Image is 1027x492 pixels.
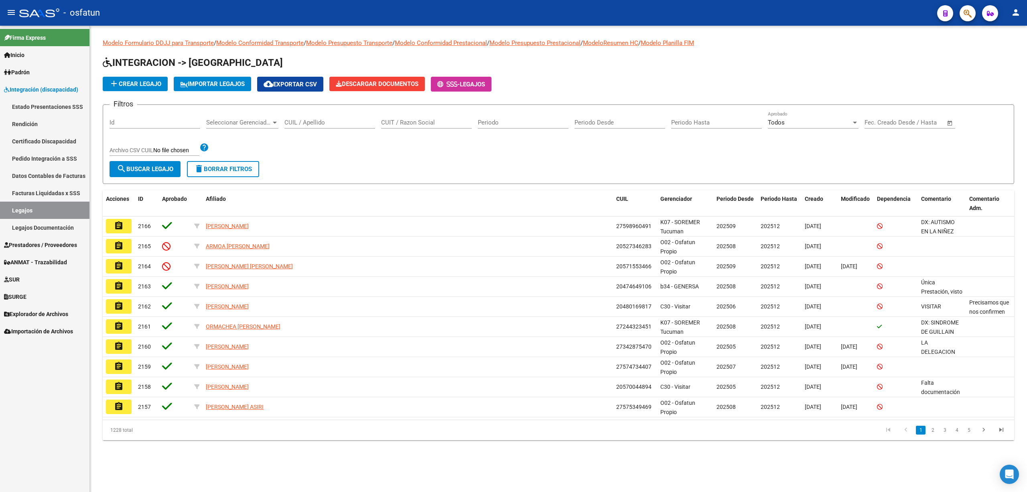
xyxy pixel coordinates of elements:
[114,402,124,411] mat-icon: assignment
[174,77,251,91] button: IMPORTAR LEGAJOS
[916,426,926,435] a: 1
[716,263,736,269] span: 202509
[805,263,821,269] span: [DATE]
[969,196,999,211] span: Comentario Adm.
[841,343,857,350] span: [DATE]
[969,299,1009,406] span: Precisamos que nos confirmen que autorizaron a traves de la planilla adjunta, y desde que periodo...
[206,343,249,350] span: [PERSON_NAME]
[641,39,694,47] a: Modelo Planilla FIM
[951,423,963,437] li: page 4
[63,4,100,22] span: - osfatun
[616,223,652,229] span: 27598960491
[4,85,78,94] span: Integración (discapacidad)
[194,165,252,173] span: Borrar Filtros
[805,283,821,290] span: [DATE]
[153,147,199,154] input: Archivo CSV CUIL
[206,404,264,410] span: [PERSON_NAME] ASIRI
[110,147,153,153] span: Archivo CSV CUIL
[138,196,143,202] span: ID
[757,190,802,217] datatable-header-cell: Periodo Hasta
[6,8,16,17] mat-icon: menu
[103,190,135,217] datatable-header-cell: Acciones
[904,119,943,126] input: Fecha fin
[117,164,126,174] mat-icon: search
[761,196,797,202] span: Periodo Hasta
[716,363,736,370] span: 202507
[966,190,1014,217] datatable-header-cell: Comentario Adm.
[805,343,821,350] span: [DATE]
[1011,8,1021,17] mat-icon: person
[616,343,652,350] span: 27342875470
[805,303,821,310] span: [DATE]
[761,343,780,350] span: 202512
[114,221,124,231] mat-icon: assignment
[805,363,821,370] span: [DATE]
[713,190,757,217] datatable-header-cell: Periodo Desde
[716,196,754,202] span: Periodo Desde
[761,404,780,410] span: 202512
[660,400,695,415] span: O02 - Osfatun Propio
[660,319,700,335] span: K07 - SOREMER Tucuman
[805,243,821,249] span: [DATE]
[257,77,323,92] button: Exportar CSV
[805,404,821,410] span: [DATE]
[103,39,214,47] a: Modelo Formulario DDJJ para Transporte
[138,384,151,390] span: 2158
[489,39,580,47] a: Modelo Presupuesto Prestacional
[103,77,168,91] button: Crear Legajo
[264,81,317,88] span: Exportar CSV
[660,339,695,355] span: O02 - Osfatun Propio
[114,241,124,251] mat-icon: assignment
[437,81,460,88] span: -
[264,79,273,89] mat-icon: cloud_download
[918,190,966,217] datatable-header-cell: Comentario
[206,363,249,370] span: [PERSON_NAME]
[881,426,896,435] a: go to first page
[874,190,918,217] datatable-header-cell: Dependencia
[761,223,780,229] span: 202512
[716,323,736,330] span: 202508
[761,243,780,249] span: 202512
[117,165,173,173] span: Buscar Legajo
[952,426,962,435] a: 4
[660,303,690,310] span: C30 - Visitar
[761,263,780,269] span: 202512
[103,57,283,68] span: INTEGRACION -> [GEOGRAPHIC_DATA]
[946,118,955,128] button: Open calendar
[206,384,249,390] span: [PERSON_NAME]
[838,190,874,217] datatable-header-cell: Modificado
[940,426,950,435] a: 3
[4,292,26,301] span: SURGE
[135,190,159,217] datatable-header-cell: ID
[4,241,77,249] span: Prestadores / Proveedores
[976,426,991,435] a: go to next page
[395,39,487,47] a: Modelo Conformidad Prestacional
[616,323,652,330] span: 27244323451
[805,384,821,390] span: [DATE]
[110,98,137,110] h3: Filtros
[716,343,736,350] span: 202505
[939,423,951,437] li: page 3
[716,283,736,290] span: 202508
[805,323,821,330] span: [DATE]
[138,283,151,290] span: 2163
[138,263,151,269] span: 2164
[4,327,73,336] span: Importación de Archivos
[616,196,628,202] span: CUIL
[761,283,780,290] span: 202512
[660,283,699,290] span: b34 - GENERSA
[660,359,695,375] span: O02 - Osfatun Propio
[616,384,652,390] span: 20570044894
[138,363,151,370] span: 2159
[657,190,713,217] datatable-header-cell: Gerenciador
[4,258,67,267] span: ANMAT - Trazabilidad
[616,243,652,249] span: 20527346283
[921,380,964,423] span: Falta documentación de: VIDALES DOLORES (TO)
[805,196,823,202] span: Creado
[4,51,24,59] span: Inicio
[306,39,392,47] a: Modelo Presupuesto Transporte
[660,384,690,390] span: C30 - Visitar
[114,382,124,391] mat-icon: assignment
[716,384,736,390] span: 202505
[114,301,124,311] mat-icon: assignment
